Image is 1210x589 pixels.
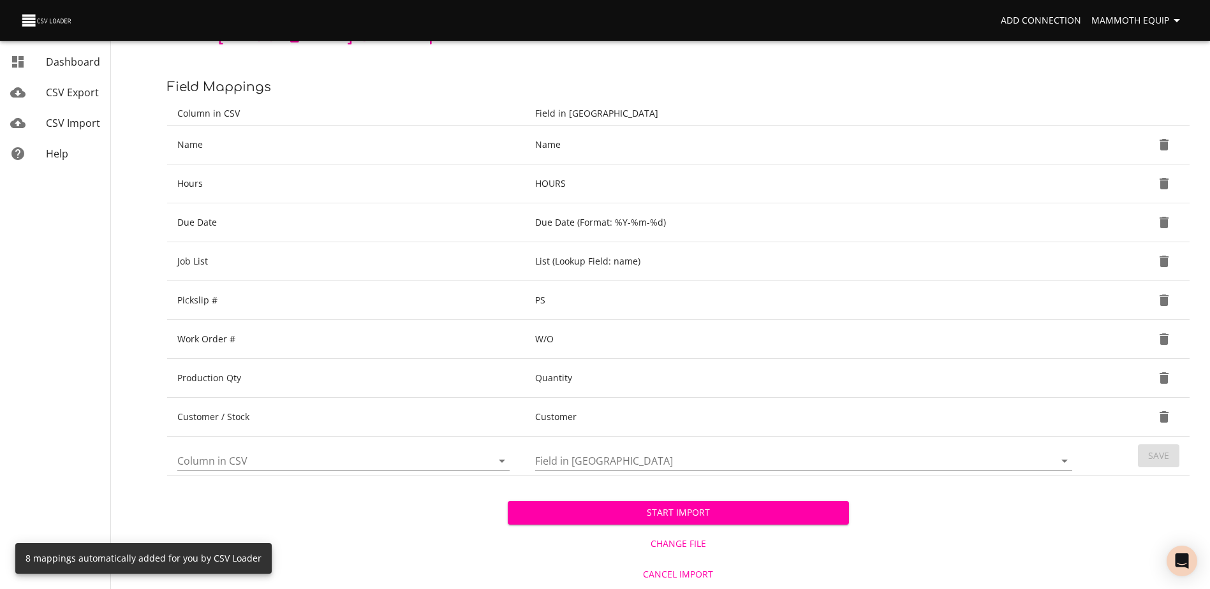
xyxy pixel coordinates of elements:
[1149,168,1179,199] button: Delete
[1149,324,1179,354] button: Delete
[1149,129,1179,160] button: Delete
[1149,402,1179,432] button: Delete
[525,281,1088,320] td: PS
[525,126,1088,164] td: Name
[513,536,843,552] span: Change File
[493,452,511,470] button: Open
[1001,13,1081,29] span: Add Connection
[1086,9,1190,33] button: Mammoth Equip
[1149,363,1179,393] button: Delete
[1149,207,1179,238] button: Delete
[1149,285,1179,316] button: Delete
[167,164,525,203] td: Hours
[26,547,262,570] div: 8 mappings automatically added for you by CSV Loader
[46,55,100,69] span: Dashboard
[46,147,68,161] span: Help
[167,320,525,359] td: Work Order #
[167,126,525,164] td: Name
[1091,13,1184,29] span: Mammoth Equip
[167,80,271,94] span: Field Mappings
[525,102,1088,126] th: Field in [GEOGRAPHIC_DATA]
[1149,246,1179,277] button: Delete
[508,501,848,525] button: Start Import
[167,203,525,242] td: Due Date
[525,242,1088,281] td: List (Lookup Field: name)
[167,398,525,437] td: Customer / Stock
[996,9,1086,33] a: Add Connection
[167,281,525,320] td: Pickslip #
[525,398,1088,437] td: Customer
[508,563,848,586] button: Cancel Import
[508,532,848,556] button: Change File
[513,567,843,583] span: Cancel Import
[525,203,1088,242] td: Due Date (Format: %Y-%m-%d)
[46,116,100,130] span: CSV Import
[20,11,74,29] img: CSV Loader
[167,102,525,126] th: Column in CSV
[1167,546,1197,576] div: Open Intercom Messenger
[46,85,99,99] span: CSV Export
[167,359,525,398] td: Production Qty
[167,242,525,281] td: Job List
[518,505,838,521] span: Start Import
[1056,452,1074,470] button: Open
[525,164,1088,203] td: HOURS
[525,359,1088,398] td: Quantity
[525,320,1088,359] td: W/O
